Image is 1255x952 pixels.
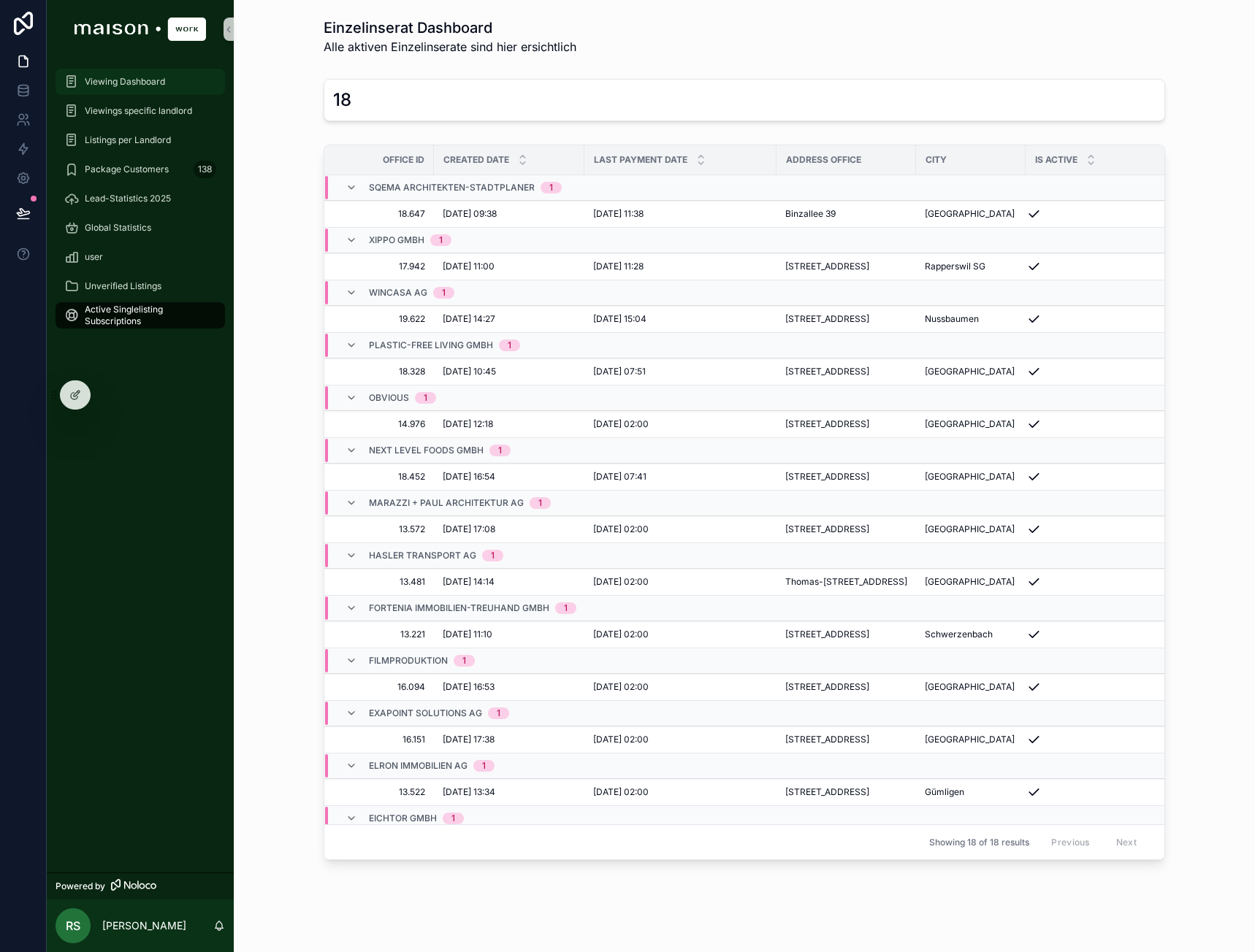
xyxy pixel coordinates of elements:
[785,576,907,588] span: Thomas-[STREET_ADDRESS]
[369,234,424,246] span: Xippo GmbH
[925,629,993,640] span: Schwerzenbach
[56,156,225,183] a: Package Customers138
[593,629,649,640] span: [DATE] 02:00
[785,366,869,377] span: [STREET_ADDRESS]
[593,523,649,535] span: [DATE] 02:00
[549,182,553,193] div: 1
[443,313,495,325] span: [DATE] 14:27
[593,471,646,483] span: [DATE] 07:41
[383,154,424,166] span: Office Id
[85,76,165,88] span: Viewing Dashboard
[785,786,869,798] span: [STREET_ADDRESS]
[342,261,425,272] span: 17.942
[593,208,644,220] span: [DATE] 11:38
[342,786,425,798] span: 13.522
[925,261,985,272] span: Rapperswil SG
[342,523,425,535] span: 13.572
[439,234,443,246] div: 1
[369,707,482,719] span: Exapoint Solutions AG
[85,105,192,117] span: Viewings specific landlord
[443,734,495,745] span: [DATE] 17:38
[497,707,500,719] div: 1
[369,392,409,404] span: Obvious
[538,497,542,509] div: 1
[593,576,649,588] span: [DATE] 02:00
[786,154,861,166] span: Address Office
[785,208,836,220] span: Binzallee 39
[451,813,455,824] div: 1
[85,164,169,175] span: Package Customers
[369,339,493,351] span: Plastic-free living GmbH
[85,251,103,263] span: user
[369,602,549,614] span: Fortenia Immobilien-Treuhand GmbH
[369,550,476,561] span: HASLER TRANSPORT AG
[85,134,171,146] span: Listings per Landlord
[443,261,495,272] span: [DATE] 11:00
[342,418,425,430] span: 14.976
[342,471,425,483] span: 18.452
[443,629,492,640] span: [DATE] 11:10
[785,523,869,535] span: [STREET_ADDRESS]
[925,208,1015,220] span: [GEOGRAPHIC_DATA]
[443,576,495,588] span: [DATE] 14:14
[85,193,171,204] span: Lead-Statistics 2025
[498,445,502,456] div: 1
[443,523,495,535] span: [DATE] 17:08
[785,313,869,325] span: [STREET_ADDRESS]
[443,418,493,430] span: [DATE] 12:18
[482,760,486,772] div: 1
[925,418,1015,430] span: [GEOGRAPHIC_DATA]
[443,471,495,483] span: [DATE] 16:54
[926,154,947,166] span: City
[442,287,446,299] div: 1
[785,734,869,745] span: [STREET_ADDRESS]
[369,182,535,193] span: sqema Architekten-Stadtplaner
[56,69,225,95] a: Viewing Dashboard
[56,244,225,270] a: user
[925,471,1015,483] span: [GEOGRAPHIC_DATA]
[925,313,979,325] span: Nussbaumen
[925,576,1015,588] span: [GEOGRAPHIC_DATA]
[342,629,425,640] span: 13.221
[925,523,1015,535] span: [GEOGRAPHIC_DATA]
[102,918,186,933] p: [PERSON_NAME]
[342,366,425,377] span: 18.328
[342,313,425,325] span: 19.622
[56,273,225,299] a: Unverified Listings
[593,681,649,693] span: [DATE] 02:00
[56,98,225,124] a: Viewings specific landlord
[85,280,161,292] span: Unverified Listings
[369,655,448,667] span: Filmproduktion
[85,304,210,327] span: Active Singlelisting Subscriptions
[369,445,484,456] span: Next Level Foods GmbH
[443,681,495,693] span: [DATE] 16:53
[342,681,425,693] span: 16.094
[593,313,646,325] span: [DATE] 15:04
[56,880,105,892] span: Powered by
[785,471,869,483] span: [STREET_ADDRESS]
[594,154,687,166] span: Last Payment Date
[324,38,576,55] span: Alle aktiven Einzelinserate sind hier ersichtlich
[593,261,644,272] span: [DATE] 11:28
[424,392,427,404] div: 1
[925,366,1015,377] span: [GEOGRAPHIC_DATA]
[324,18,576,38] h1: Einzelinserat Dashboard
[785,418,869,430] span: [STREET_ADDRESS]
[56,215,225,241] a: Global Statistics
[925,734,1015,745] span: [GEOGRAPHIC_DATA]
[56,185,225,212] a: Lead-Statistics 2025
[462,655,466,667] div: 1
[75,18,206,41] img: App logo
[369,760,468,772] span: Elron Immobilien AG
[593,418,649,430] span: [DATE] 02:00
[443,786,495,798] span: [DATE] 13:34
[56,127,225,153] a: Listings per Landlord
[443,154,509,166] span: Created Date
[443,366,496,377] span: [DATE] 10:45
[929,837,1029,848] span: Showing 18 of 18 results
[508,339,511,351] div: 1
[369,287,427,299] span: Wincasa AG
[342,208,425,220] span: 18.647
[369,813,437,824] span: Eichtor GmbH
[564,602,568,614] div: 1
